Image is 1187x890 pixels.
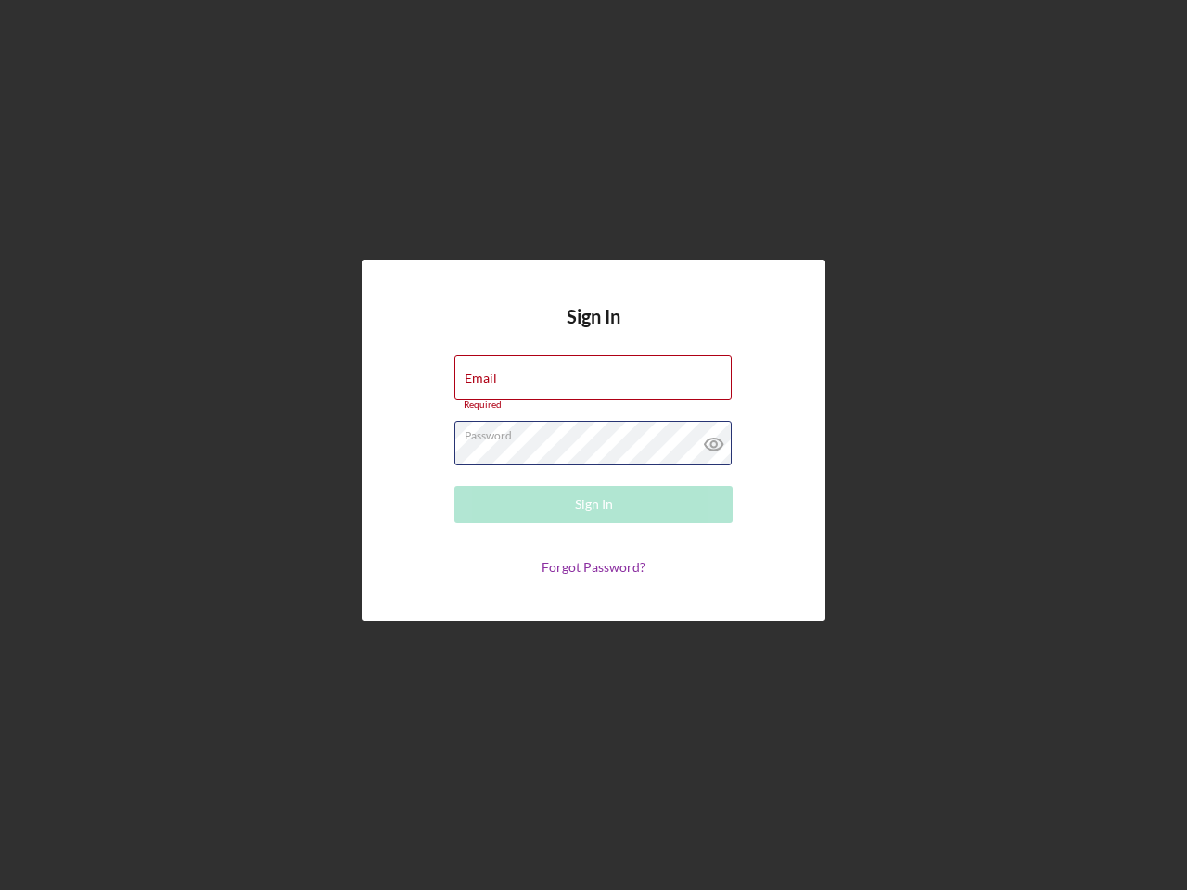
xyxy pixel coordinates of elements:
label: Email [465,371,497,386]
div: Required [454,400,733,411]
div: Sign In [575,486,613,523]
button: Sign In [454,486,733,523]
label: Password [465,422,732,442]
h4: Sign In [567,306,620,355]
a: Forgot Password? [542,559,645,575]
